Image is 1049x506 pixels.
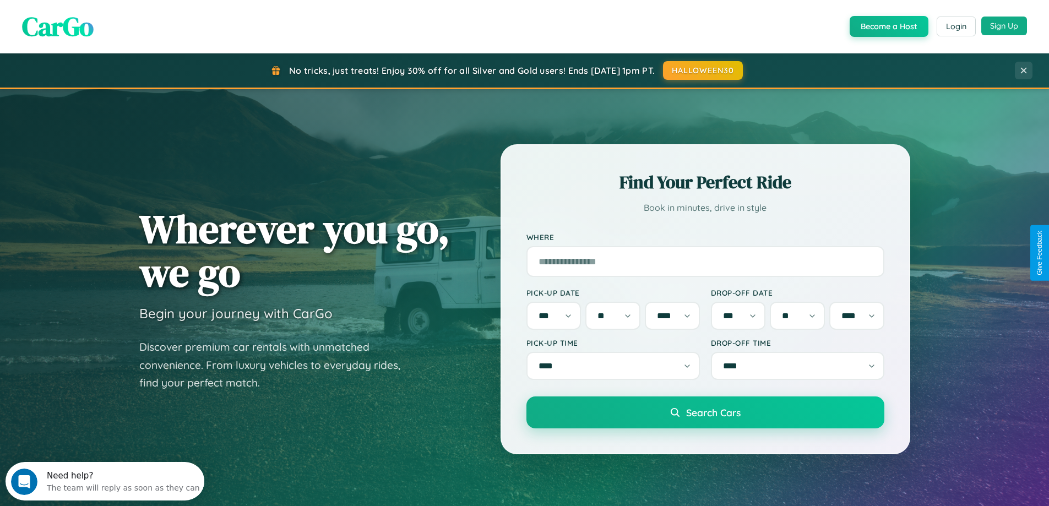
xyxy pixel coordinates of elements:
[711,288,884,297] label: Drop-off Date
[526,200,884,216] p: Book in minutes, drive in style
[663,61,743,80] button: HALLOWEEN30
[139,305,333,322] h3: Begin your journey with CarGo
[526,288,700,297] label: Pick-up Date
[850,16,928,37] button: Become a Host
[289,65,655,76] span: No tricks, just treats! Enjoy 30% off for all Silver and Gold users! Ends [DATE] 1pm PT.
[526,396,884,428] button: Search Cars
[981,17,1027,35] button: Sign Up
[22,8,94,45] span: CarGo
[6,462,204,500] iframe: Intercom live chat discovery launcher
[11,469,37,495] iframe: Intercom live chat
[139,338,415,392] p: Discover premium car rentals with unmatched convenience. From luxury vehicles to everyday rides, ...
[526,338,700,347] label: Pick-up Time
[711,338,884,347] label: Drop-off Time
[937,17,976,36] button: Login
[41,18,194,30] div: The team will reply as soon as they can
[139,207,450,294] h1: Wherever you go, we go
[41,9,194,18] div: Need help?
[526,170,884,194] h2: Find Your Perfect Ride
[526,232,884,242] label: Where
[686,406,741,418] span: Search Cars
[4,4,205,35] div: Open Intercom Messenger
[1036,231,1043,275] div: Give Feedback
